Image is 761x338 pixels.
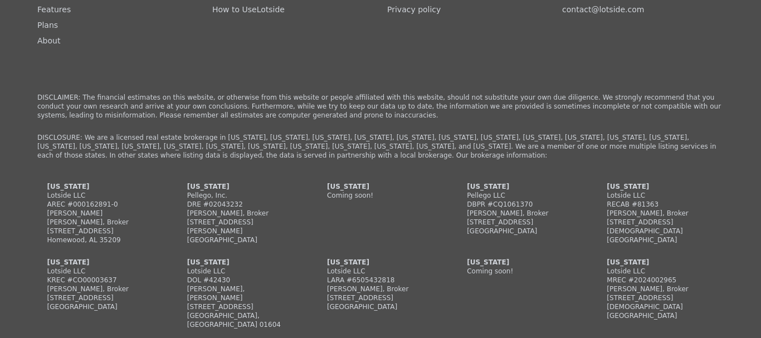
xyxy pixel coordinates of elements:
[327,182,434,191] div: [US_STATE]
[607,276,714,285] div: MREC #2024002965
[467,267,574,276] div: Coming soon!
[607,218,714,236] div: [STREET_ADDRESS][DEMOGRAPHIC_DATA]
[47,182,154,191] div: [US_STATE]
[187,285,294,302] div: [PERSON_NAME], [PERSON_NAME]
[607,182,714,191] div: [US_STATE]
[187,209,294,218] div: [PERSON_NAME], Broker
[37,36,60,45] a: About
[327,285,434,293] div: [PERSON_NAME], Broker
[37,5,71,14] a: Features
[467,227,574,236] div: [GEOGRAPHIC_DATA]
[187,258,294,267] div: [US_STATE]
[187,182,294,191] div: [US_STATE]
[327,191,434,200] div: Coming soon!
[47,236,154,244] div: Homewood, AL 35209
[47,200,154,209] div: AREC #000162891-0
[37,133,724,160] p: DISCLOSURE: We are a licensed real estate brokerage in [US_STATE], [US_STATE], [US_STATE], [US_ST...
[47,293,154,302] div: [STREET_ADDRESS]
[467,182,574,191] div: [US_STATE]
[187,236,294,244] div: [GEOGRAPHIC_DATA]
[187,267,294,276] div: Lotside LLC
[607,311,714,320] div: [GEOGRAPHIC_DATA]
[467,209,574,218] div: [PERSON_NAME], Broker
[607,258,714,267] div: [US_STATE]
[467,200,574,209] div: DBPR #CQ1061370
[607,236,714,244] div: [GEOGRAPHIC_DATA]
[607,209,714,218] div: [PERSON_NAME], Broker
[37,93,724,120] p: DISCLAIMER: The financial estimates on this website, or otherwise from this website or people aff...
[187,218,294,236] div: [STREET_ADDRESS][PERSON_NAME]
[47,209,154,227] div: [PERSON_NAME] [PERSON_NAME], Broker
[187,276,294,285] div: DOL #42430
[47,227,154,236] div: [STREET_ADDRESS]
[47,191,154,200] div: Lotside LLC
[47,258,154,267] div: [US_STATE]
[467,258,574,267] div: [US_STATE]
[327,258,434,267] div: [US_STATE]
[607,285,714,293] div: [PERSON_NAME], Broker
[47,302,154,311] div: [GEOGRAPHIC_DATA]
[187,200,294,209] div: DRE #02043232
[387,5,441,14] a: Privacy policy
[467,218,574,227] div: [STREET_ADDRESS]
[607,200,714,209] div: RECAB #81363
[327,302,434,311] div: [GEOGRAPHIC_DATA]
[187,311,294,329] div: [GEOGRAPHIC_DATA], [GEOGRAPHIC_DATA] 01604
[47,267,154,276] div: Lotside LLC
[212,5,285,14] a: How to UseLotside
[607,191,714,200] div: Lotside LLC
[607,267,714,276] div: Lotside LLC
[562,5,644,14] a: contact@lotside.com
[47,285,154,293] div: [PERSON_NAME], Broker
[37,21,58,30] a: Plans
[327,267,434,276] div: Lotside LLC
[327,293,434,302] div: [STREET_ADDRESS]
[47,276,154,285] div: KREC #CO00003637
[187,191,294,200] div: Pellego, Inc.
[607,293,714,311] div: [STREET_ADDRESS][DEMOGRAPHIC_DATA]
[187,302,294,311] div: [STREET_ADDRESS]
[327,276,434,285] div: LARA #6505432818
[467,191,574,200] div: Pellego LLC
